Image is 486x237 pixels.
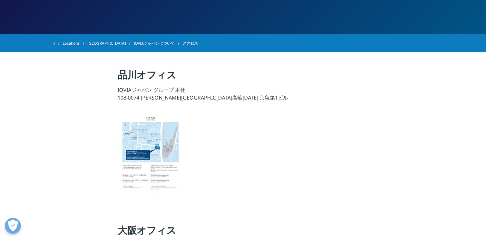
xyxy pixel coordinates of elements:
[63,38,87,49] a: Locations
[182,38,198,49] span: アクセス
[87,38,134,49] a: [GEOGRAPHIC_DATA]
[134,38,182,49] a: IQVIAジャパンについて
[5,218,21,234] button: 優先設定センターを開く
[118,86,368,105] p: IQVIAジャパン グループ 本社 108-0074 [PERSON_NAME][GEOGRAPHIC_DATA]高輪[DATE] 京急第1ビル
[118,68,176,81] strong: 品川オフィス
[118,224,176,237] strong: 大阪オフィス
